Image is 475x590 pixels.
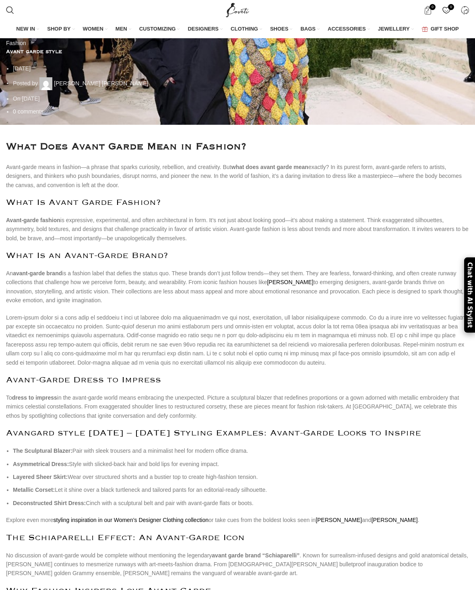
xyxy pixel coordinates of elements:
[13,446,469,455] li: Pair with sleek trousers and a minimalist heel for modern office drama.
[188,25,219,33] span: DESIGNERS
[47,25,70,33] span: SHOP BY
[316,517,362,523] a: [PERSON_NAME]
[13,500,86,506] strong: Deconstructed Shirt Dress:
[6,551,469,578] p: No discussion of avant-garde would be complete without mentioning the legendary . Known for surre...
[430,4,436,10] span: 0
[6,163,469,190] p: Avant-garde means in fashion—a phrase that sparks curiosity, rebellion, and creativity. But exact...
[16,25,35,33] span: NEW IN
[328,25,366,33] span: ACCESSORIES
[13,270,62,276] strong: avant-garde brand
[300,25,316,33] span: BAGS
[267,279,313,285] a: [PERSON_NAME]
[6,269,469,305] p: An is a fashion label that defies the status quo. These brands don’t just follow trends—they set ...
[54,80,148,86] a: [PERSON_NAME] [PERSON_NAME]
[16,21,39,38] a: NEW IN
[6,198,469,208] h2: What Is Avant Garde Fashion?
[372,517,418,523] a: [PERSON_NAME]
[6,40,26,46] a: Fashion
[328,21,370,38] a: ACCESSORIES
[438,2,454,18] a: 0
[6,217,60,223] strong: Avant-garde fashion
[6,375,469,385] h2: Avant-Garde Dress to Impress
[448,4,454,10] span: 0
[13,474,68,480] strong: Layered Sheer Skirt:
[139,25,176,33] span: CUSTOMIZING
[6,216,469,243] p: is expressive, experimental, and often architectural in form. It’s not just about looking good—it...
[231,21,262,38] a: CLOTHING
[6,533,469,543] h2: The Schiaparelli Effect: An Avant-Garde Icon
[39,77,52,90] img: author-avatar
[13,485,469,494] li: Let it shine over a black turtleneck and tailored pants for an editorial-ready silhouette.
[231,25,258,33] span: CLOTHING
[6,251,469,261] h2: What Is an Avant-Garde Brand?
[6,47,469,56] h1: Avant garde style
[13,499,469,507] li: Cinch with a sculptural belt and pair with avant-garde flats or boots.
[13,460,469,468] li: Style with slicked-back hair and bold lips for evening impact.
[300,21,320,38] a: BAGS
[139,21,180,38] a: CUSTOMIZING
[13,65,31,72] time: [DATE]
[83,25,103,33] span: WOMEN
[47,21,74,38] a: SHOP BY
[422,27,428,32] img: GiftBag
[270,21,293,38] a: SHOES
[13,448,72,454] strong: The Sculptural Blazer:
[378,21,414,38] a: JEWELLERY
[12,394,57,401] strong: dress to impress
[18,108,44,115] span: comments
[6,313,469,367] p: Lorem-ipsum dolor si a cons adip el seddoeiu t inci ut laboree dolo ma aliquaenimadm ve qui nost,...
[13,487,55,493] strong: Metallic Corset:
[6,139,469,155] h1: What Does Avant Garde Mean in Fashion?
[116,25,127,33] span: MEN
[6,428,469,438] h2: Avangard style [DATE] – [DATE] Styling Examples: Avant-Garde Looks to Inspire
[13,461,69,467] strong: Asymmetrical Dress:
[13,94,469,103] li: On [DATE]
[2,21,473,38] div: Main navigation
[378,25,410,33] span: JEWELLERY
[6,516,469,524] p: Explore even more or take cues from the boldest looks seen in and .
[13,80,38,86] span: Posted by
[13,108,43,115] a: 0 comments
[212,552,299,559] strong: avant garde brand “Schiaparelli”
[419,2,436,18] a: 0
[116,21,131,38] a: MEN
[231,164,308,170] strong: what does avant garde mean
[6,393,469,420] p: To in the avant-garde world means embracing the unexpected. Picture a sculptural blazer that rede...
[13,472,469,481] li: Wear over structured shorts and a bustier top to create high-fashion tension.
[188,21,223,38] a: DESIGNERS
[54,517,209,523] a: styling inspiration in our Women’s Designer Clothing collection
[13,108,16,115] span: 0
[224,6,251,13] a: Site logo
[83,21,107,38] a: WOMEN
[438,2,454,18] div: My Wishlist
[2,2,18,18] a: Search
[431,25,459,33] span: GIFT SHOP
[270,25,289,33] span: SHOES
[422,21,459,38] a: GIFT SHOP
